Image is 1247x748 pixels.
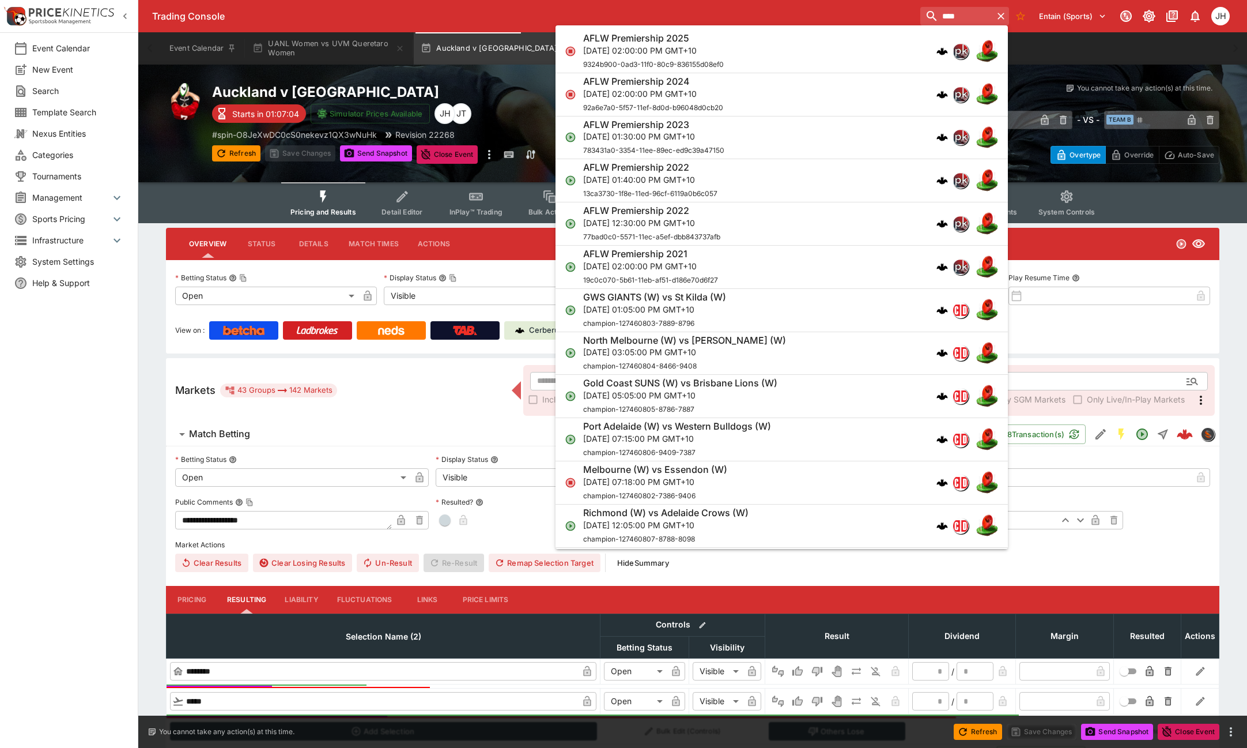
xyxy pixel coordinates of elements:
img: logo-cerberus.svg [936,46,948,57]
p: Resulted? [436,497,473,507]
svg: Open [565,305,576,316]
span: Only Live/In-Play Markets [1087,393,1185,405]
img: Ladbrokes [296,326,338,335]
label: View on : [175,321,205,340]
h6: Port Adelaide (W) vs Western Bulldogs (W) [583,420,771,433]
img: TabNZ [453,326,477,335]
button: Close Event [417,145,478,164]
input: search [920,7,993,25]
div: Visible [693,662,743,681]
button: Details [288,230,339,258]
span: 92a6e7a0-5f57-11ef-8d0d-b96048d0cb20 [583,103,723,112]
img: Betcha [223,326,264,335]
span: Bulk Actions [528,208,571,216]
button: Simulator Prices Available [311,104,430,123]
h6: Melbourne (W) vs Essendon (W) [583,464,727,476]
span: Detail Editor [381,208,422,216]
span: System Controls [1038,208,1095,216]
h6: AFLW Premiership 2021 [583,248,687,260]
img: championdata.png [953,345,968,360]
button: Overview [180,230,236,258]
h6: - VS - [1077,114,1099,126]
div: pricekinetics [953,216,969,232]
p: Public Comments [175,497,233,507]
img: logo-cerberus.svg [936,390,948,402]
img: logo-cerberus.svg [936,131,948,143]
img: championdata.png [953,432,968,447]
img: championdata.png [953,303,968,318]
button: Public CommentsCopy To Clipboard [235,498,243,506]
div: championdata [953,388,969,404]
button: Clear Results [175,554,248,572]
img: logo-cerberus--red.svg [1177,426,1193,442]
div: pricekinetics [953,87,969,103]
div: Visible [693,692,743,711]
p: Auto-Save [1178,149,1214,161]
div: Open [175,287,358,305]
span: Visibility [697,641,757,655]
button: Win [788,692,807,711]
button: Event Calendar [163,32,243,65]
div: cerberus [936,390,948,402]
span: Event Calendar [32,42,124,54]
button: Send Snapshot [340,145,412,161]
th: Actions [1181,614,1219,658]
p: Betting Status [175,454,226,464]
button: Edit Detail [1090,424,1111,445]
button: Documentation [1162,6,1182,27]
img: australian_rules.png [976,83,999,106]
p: Override [1124,149,1154,161]
img: australian_rules.png [976,255,999,279]
img: logo-cerberus.svg [936,261,948,273]
div: championdata [953,431,969,448]
img: australian_rules.png [976,471,999,494]
svg: Open [565,434,576,445]
h6: Richmond (W) vs Adelaide Crows (W) [583,507,749,519]
h6: AFLW Premiership 2022 [583,161,689,174]
button: Play Resume Time [1072,274,1080,282]
img: australian_rules.png [976,341,999,364]
span: Management [32,191,110,204]
div: 6a984ef0-8ce7-40a6-9d12-a6a03771381b [1177,426,1193,442]
div: pricekinetics [953,172,969,189]
a: Cerberus [504,321,573,340]
h6: AFLW Premiership 2022 [583,205,689,217]
img: logo-cerberus.svg [936,347,948,359]
button: Auto-Save [1159,146,1219,164]
button: Eliminated In Play [867,692,885,711]
p: [DATE] 07:18:00 PM GMT+10 [583,476,727,488]
button: Void [827,662,846,681]
button: Status [236,230,288,258]
span: champion-127460806-9409-7387 [583,448,696,457]
span: New Event [32,63,124,76]
svg: Open [565,520,576,532]
div: cerberus [936,347,948,359]
img: logo-cerberus.svg [936,477,948,488]
button: Push [847,662,866,681]
svg: Open [565,175,576,186]
svg: Visible [1192,237,1206,251]
button: Betting StatusCopy To Clipboard [229,274,237,282]
button: No Bookmarks [1011,7,1030,25]
div: Open [175,468,410,487]
img: Sportsbook Management [29,19,91,24]
svg: Closed [565,46,576,57]
img: logo-cerberus.svg [936,305,948,316]
img: logo-cerberus.svg [936,520,948,532]
span: Betting Status [604,641,685,655]
img: pricekinetics.png [953,130,968,145]
span: Template Search [32,106,124,118]
h5: Markets [175,384,216,397]
button: Lose [808,692,826,711]
img: sportingsolutions [1201,428,1214,441]
img: logo-cerberus.svg [936,434,948,445]
p: [DATE] 02:00:00 PM GMT+10 [583,260,718,272]
button: Fluctuations [328,586,402,614]
button: Copy To Clipboard [239,274,247,282]
button: Toggle light/dark mode [1139,6,1159,27]
div: Visible [384,287,567,305]
p: Betting Status [175,273,226,283]
svg: Open [565,390,576,402]
button: Display StatusCopy To Clipboard [439,274,447,282]
button: Notifications [1185,6,1206,27]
